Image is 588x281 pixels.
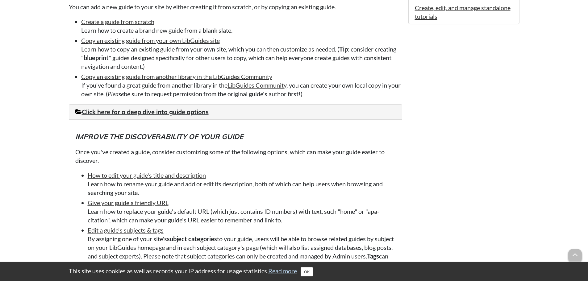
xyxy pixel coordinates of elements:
[108,90,124,97] em: Please
[88,198,396,224] li: Learn how to replace your guide's default URL (which just contains ID numbers) with text, such "h...
[88,171,396,197] li: Learn how to rename your guide and add or edit its description, both of which can help users when...
[75,108,209,116] a: Click here for a deep dive into guide options
[75,132,396,142] h5: Improve the discoverability of your guide
[81,17,402,35] li: Learn how to create a brand new guide from a blank slate.
[367,252,379,260] strong: Tags
[227,81,286,89] a: LibGuides Community
[75,147,396,165] p: Once you've created a guide, consider customizing some of the following options, which can make y...
[88,171,206,179] a: How to edit your guide's title and description
[63,267,526,276] div: This site uses cookies as well as records your IP address for usage statistics.
[69,2,402,11] p: You can add a new guide to your site by either creating it from scratch, or by copying an existin...
[301,267,313,276] button: Close
[167,235,217,242] strong: subject categories
[415,4,511,20] a: Create, edit, and manage standalone tutorials
[88,226,164,234] a: Edit a guide's subjects & tags
[339,45,348,53] strong: Tip
[81,18,154,25] a: Create a guide from scratch
[88,199,169,206] a: Give your guide a friendly URL
[268,267,297,275] a: Read more
[81,72,402,98] li: If you've found a great guide from another library in the , you can create your own local copy in...
[81,37,220,44] a: Copy an existing guide from your own LibGuides site
[568,250,582,257] a: arrow_upward
[568,249,582,262] span: arrow_upward
[84,54,109,61] strong: blueprint
[81,73,272,80] a: Copy an existing guide from another library in the LibGuides Community
[81,36,402,71] li: Learn how to copy an existing guide from your own site, which you can then customize as needed. (...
